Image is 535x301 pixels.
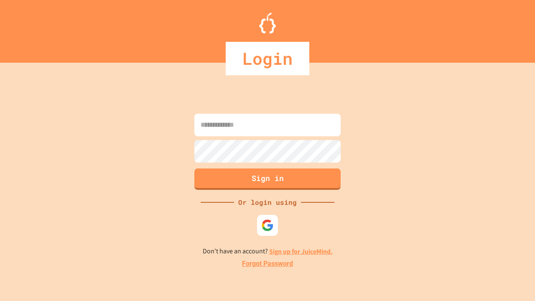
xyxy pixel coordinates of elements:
[194,168,341,190] button: Sign in
[242,259,293,269] a: Forgot Password
[261,219,274,232] img: google-icon.svg
[259,13,276,33] img: Logo.svg
[500,268,527,293] iframe: chat widget
[226,42,309,75] div: Login
[203,246,333,257] p: Don't have an account?
[466,231,527,267] iframe: chat widget
[269,247,333,256] a: Sign up for JuiceMind.
[234,197,301,207] div: Or login using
